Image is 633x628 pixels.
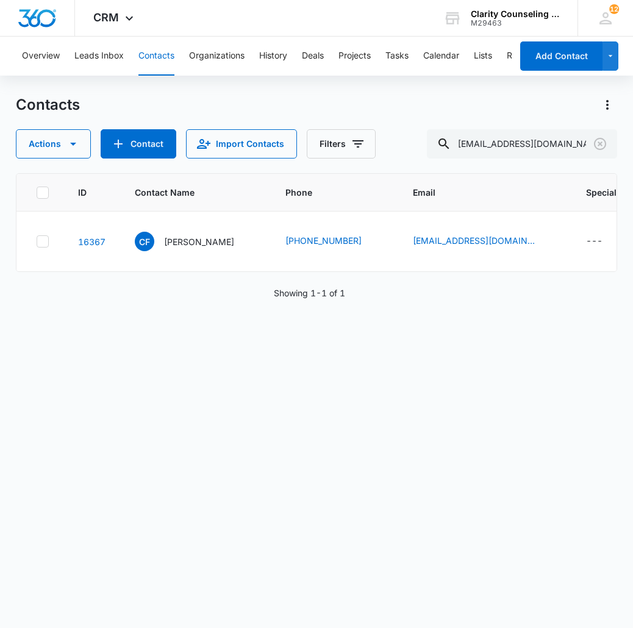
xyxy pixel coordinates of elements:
button: Leads Inbox [74,37,124,76]
button: Organizations [189,37,245,76]
span: Email [413,186,539,199]
button: Actions [598,95,617,115]
a: [EMAIL_ADDRESS][DOMAIN_NAME] [413,234,535,247]
h1: Contacts [16,96,80,114]
p: [PERSON_NAME] [164,235,234,248]
span: ID [78,186,88,199]
button: Reports [507,37,538,76]
p: Showing 1-1 of 1 [274,287,345,299]
a: [PHONE_NUMBER] [285,234,362,247]
div: --- [586,234,603,249]
button: Lists [474,37,492,76]
button: Actions [16,129,91,159]
div: Special Notes - - Select to Edit Field [586,234,624,249]
span: Phone [285,186,366,199]
button: Add Contact [101,129,176,159]
a: Navigate to contact details page for Cruz Ferreira [78,237,105,247]
button: Contacts [138,37,174,76]
button: Add Contact [520,41,603,71]
button: Projects [338,37,371,76]
button: Filters [307,129,376,159]
button: Import Contacts [186,129,297,159]
div: Contact Name - Cruz Ferreira - Select to Edit Field [135,232,256,251]
button: Calendar [423,37,459,76]
div: account name [471,9,560,19]
button: Clear [590,134,610,154]
span: 12 [609,4,619,14]
span: CRM [93,11,119,24]
span: CF [135,232,154,251]
div: notifications count [609,4,619,14]
span: Contact Name [135,186,238,199]
button: Tasks [385,37,409,76]
div: account id [471,19,560,27]
button: History [259,37,287,76]
input: Search Contacts [427,129,617,159]
button: Deals [302,37,324,76]
div: Phone - (301) 775-2494 - Select to Edit Field [285,234,384,249]
div: Email - ydlcruz12@gmail.com - Select to Edit Field [413,234,557,249]
button: Overview [22,37,60,76]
